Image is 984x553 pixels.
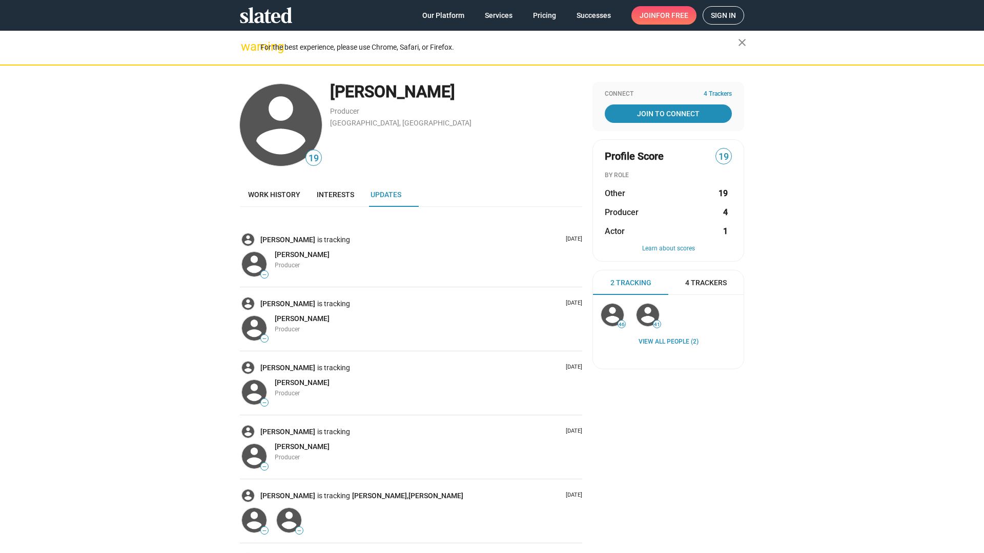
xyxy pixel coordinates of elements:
[260,363,317,373] a: [PERSON_NAME]
[260,235,317,245] a: [PERSON_NAME]
[414,6,473,25] a: Our Platform
[317,491,352,501] span: is tracking
[562,364,582,371] p: [DATE]
[261,272,268,278] span: —
[605,150,664,163] span: Profile Score
[618,322,625,328] span: 46
[422,6,464,25] span: Our Platform
[653,322,661,328] span: 41
[711,7,736,24] span: Sign in
[275,442,330,452] a: [PERSON_NAME]
[605,207,639,218] span: Producer
[352,492,408,500] span: [PERSON_NAME],
[371,190,401,199] span: Updates
[685,278,727,288] span: 4 Trackers
[261,464,268,470] span: —
[275,250,330,260] a: [PERSON_NAME]
[261,528,268,534] span: —
[736,36,748,49] mat-icon: close
[275,262,300,269] span: Producer
[703,6,744,25] a: Sign in
[296,528,303,534] span: —
[704,90,732,98] span: 4 Trackers
[605,188,625,199] span: Other
[330,119,471,127] a: [GEOGRAPHIC_DATA], [GEOGRAPHIC_DATA]
[248,190,300,199] span: Work history
[275,454,300,461] span: Producer
[362,182,409,207] a: Updates
[562,236,582,243] p: [DATE]
[306,152,321,165] span: 19
[525,6,564,25] a: Pricing
[330,107,359,115] a: Producer
[562,492,582,499] p: [DATE]
[716,150,731,164] span: 19
[568,6,619,25] a: Successes
[317,427,352,437] span: is tracking
[562,428,582,435] p: [DATE]
[610,278,651,288] span: 2 Tracking
[352,491,408,501] a: [PERSON_NAME],
[261,336,268,342] span: —
[260,427,317,437] a: [PERSON_NAME]
[260,299,317,309] a: [PERSON_NAME]
[275,378,330,387] span: [PERSON_NAME]
[317,363,352,373] span: is tracking
[408,492,463,500] span: [PERSON_NAME]
[577,6,611,25] span: Successes
[640,6,688,25] span: Join
[605,226,625,237] span: Actor
[719,188,728,199] strong: 19
[656,6,688,25] span: for free
[261,400,268,406] span: —
[607,104,730,123] span: Join To Connect
[631,6,696,25] a: Joinfor free
[240,182,309,207] a: Work history
[533,6,556,25] span: Pricing
[275,314,330,323] span: [PERSON_NAME]
[275,250,330,259] span: [PERSON_NAME]
[275,326,300,333] span: Producer
[605,245,732,253] button: Learn about scores
[639,338,699,346] a: View all People (2)
[330,81,582,103] div: [PERSON_NAME]
[275,314,330,324] a: [PERSON_NAME]
[723,226,728,237] strong: 1
[317,299,352,309] span: is tracking
[723,207,728,218] strong: 4
[309,182,362,207] a: Interests
[605,90,732,98] div: Connect
[241,40,253,53] mat-icon: warning
[260,491,317,501] a: [PERSON_NAME]
[275,390,300,397] span: Producer
[485,6,512,25] span: Services
[477,6,521,25] a: Services
[260,40,738,54] div: For the best experience, please use Chrome, Safari, or Firefox.
[562,300,582,307] p: [DATE]
[275,442,330,451] span: [PERSON_NAME]
[317,190,354,199] span: Interests
[605,104,732,123] a: Join To Connect
[275,378,330,388] a: [PERSON_NAME]
[605,172,732,180] div: BY ROLE
[317,235,352,245] span: is tracking
[408,491,463,501] a: [PERSON_NAME]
